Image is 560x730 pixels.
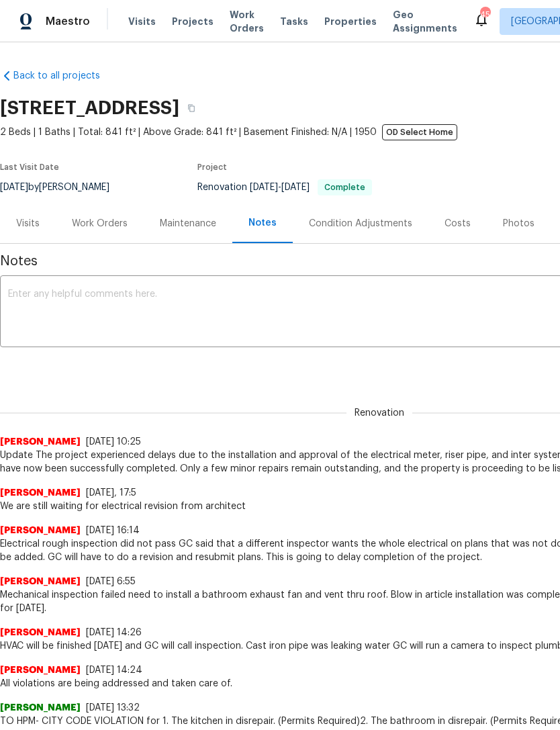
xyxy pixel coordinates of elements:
span: Tasks [280,17,308,26]
span: Work Orders [230,8,264,35]
span: [DATE] 13:32 [86,703,140,713]
div: Work Orders [72,217,128,230]
div: Maintenance [160,217,216,230]
div: 45 [480,8,489,21]
span: Project [197,163,227,171]
span: [DATE] 10:25 [86,437,141,447]
button: Copy Address [179,96,203,120]
span: - [250,183,310,192]
span: [DATE] 14:24 [86,666,142,675]
span: [DATE], 17:5 [86,488,136,498]
span: Renovation [197,183,372,192]
span: Complete [319,183,371,191]
span: [DATE] 6:55 [86,577,136,586]
div: Notes [248,216,277,230]
span: [DATE] [281,183,310,192]
div: Costs [445,217,471,230]
span: [DATE] [250,183,278,192]
div: Visits [16,217,40,230]
div: Photos [503,217,534,230]
span: [DATE] 14:26 [86,628,142,637]
span: Maestro [46,15,90,28]
div: Condition Adjustments [309,217,412,230]
span: Geo Assignments [393,8,457,35]
span: Properties [324,15,377,28]
span: Projects [172,15,214,28]
span: Visits [128,15,156,28]
span: [DATE] 16:14 [86,526,140,535]
span: Renovation [346,406,412,420]
span: OD Select Home [382,124,457,140]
